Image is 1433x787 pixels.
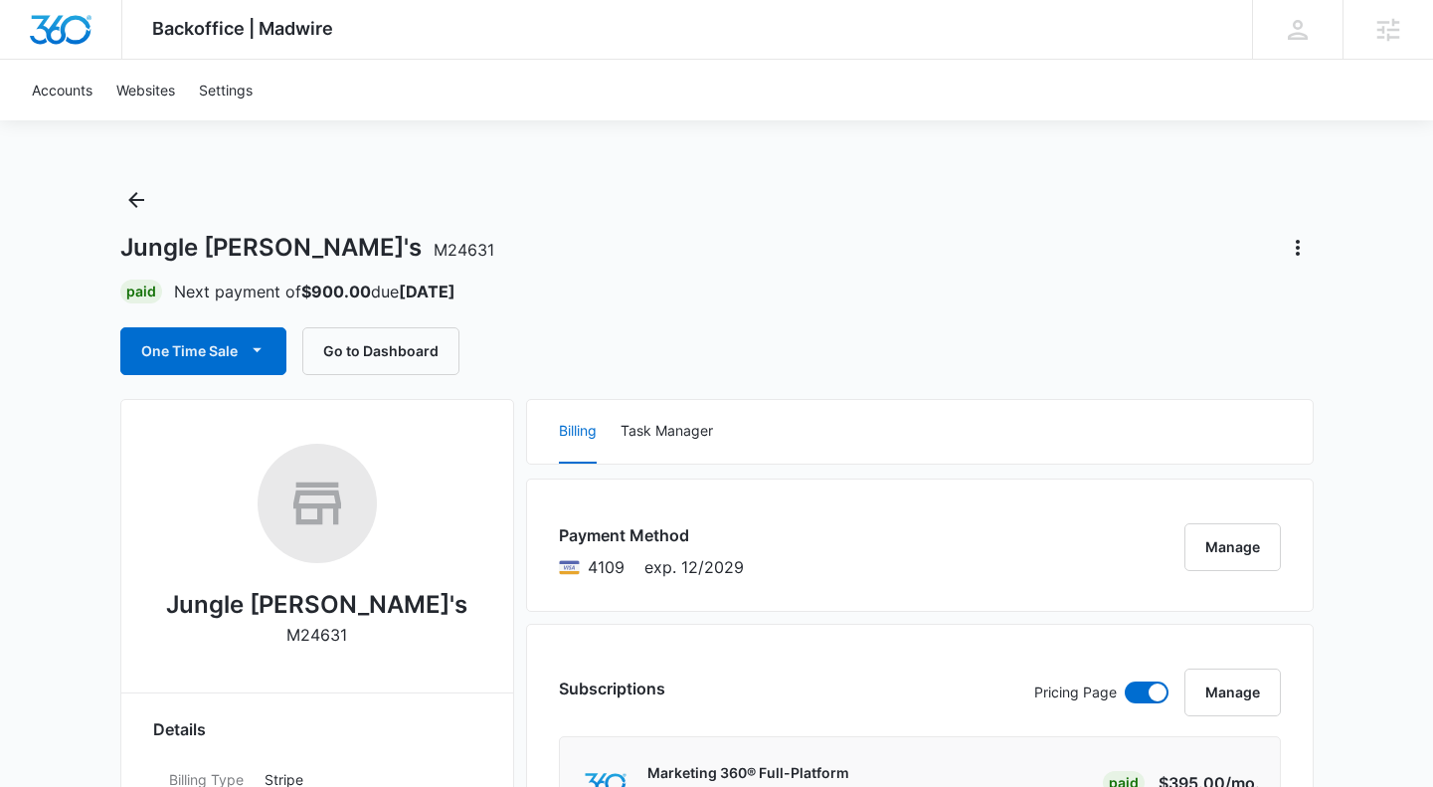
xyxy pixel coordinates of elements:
div: Paid [120,280,162,303]
button: Go to Dashboard [302,327,459,375]
a: Websites [104,60,187,120]
button: Task Manager [621,400,713,464]
strong: $900.00 [301,282,371,301]
button: One Time Sale [120,327,286,375]
button: Manage [1184,523,1281,571]
h3: Subscriptions [559,677,665,700]
a: Settings [187,60,265,120]
button: Manage [1184,669,1281,716]
p: Marketing 360® Full-Platform [647,763,849,783]
h1: Jungle [PERSON_NAME]'s [120,233,494,263]
button: Billing [559,400,597,464]
a: Accounts [20,60,104,120]
span: Details [153,717,206,741]
span: exp. 12/2029 [644,555,744,579]
h3: Payment Method [559,523,744,547]
span: Backoffice | Madwire [152,18,333,39]
strong: [DATE] [399,282,455,301]
p: Next payment of due [174,280,455,303]
p: Pricing Page [1034,682,1117,703]
button: Back [120,184,152,216]
p: M24631 [286,623,347,647]
span: Visa ending with [588,555,625,579]
button: Actions [1282,232,1314,264]
span: M24631 [434,240,494,260]
h2: Jungle [PERSON_NAME]'s [166,587,467,623]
